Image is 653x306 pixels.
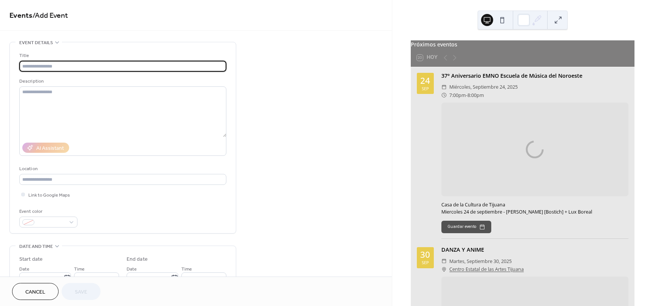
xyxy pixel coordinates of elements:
div: 37° Aniversario EMNO Escuela de Música del Noroeste [441,72,628,80]
div: sep [422,260,429,264]
span: Date [127,265,137,273]
button: Guardar evento [441,221,491,233]
div: ​ [441,265,447,273]
span: / Add Event [32,8,68,23]
div: 30 [420,251,430,259]
span: Link to Google Maps [28,191,70,199]
div: Location [19,165,225,173]
span: miércoles, septiembre 24, 2025 [449,83,518,91]
span: - [466,91,467,99]
button: Cancel [12,283,59,300]
span: Date [19,265,29,273]
div: ​ [441,257,447,265]
div: ​ [441,91,447,99]
span: martes, septiembre 30, 2025 [449,257,512,265]
a: Centro Estatal de las Artes Tijuana [449,265,524,273]
div: Description [19,77,225,85]
div: End date [127,255,148,263]
span: Date and time [19,243,53,251]
span: 8:00pm [467,91,484,99]
div: ​ [441,83,447,91]
div: sep [422,86,429,91]
div: DANZA Y ANIME [441,246,628,254]
div: Title [19,52,225,60]
span: 7:00pm [449,91,466,99]
a: Events [9,8,32,23]
span: Time [181,265,192,273]
div: Casa de la Cultura de Tijuana Miercoles 24 de septiembre - [PERSON_NAME] [Bostich] + Lux Boreal [441,201,628,216]
div: Próximos eventos [411,40,634,49]
div: Event color [19,208,76,215]
span: Cancel [25,288,45,296]
span: Event details [19,39,53,47]
div: Start date [19,255,43,263]
span: Time [74,265,85,273]
div: 24 [420,77,430,85]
